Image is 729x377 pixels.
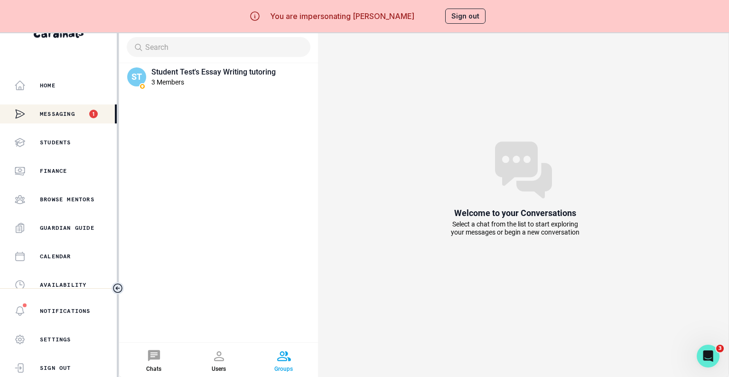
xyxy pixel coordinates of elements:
[151,67,299,76] div: Student Test's Essay Writing tutoring
[146,366,161,372] div: Chats
[93,112,94,116] p: 1
[274,366,293,372] div: Groups
[40,82,56,89] p: Home
[454,208,576,218] div: Welcome to your Conversations
[40,196,94,203] p: Browse Mentors
[40,139,71,146] p: Students
[40,253,71,260] p: Calendar
[716,345,724,352] span: 3
[445,9,486,24] button: Sign out
[40,167,67,175] p: Finance
[40,364,71,372] p: Sign Out
[40,281,86,289] p: Availability
[40,224,94,232] p: Guardian Guide
[449,208,581,236] div: Select a chat from the list to start exploring your messages or begin a new conversation
[270,10,414,22] p: You are impersonating [PERSON_NAME]
[212,366,226,372] div: Users
[40,110,75,118] p: Messaging
[143,43,304,52] input: Search
[40,336,71,343] p: Settings
[40,307,91,315] p: Notifications
[697,345,720,368] iframe: Intercom live chat
[151,78,184,86] div: 3 Members
[131,71,142,83] span: ST
[112,282,124,294] button: Toggle sidebar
